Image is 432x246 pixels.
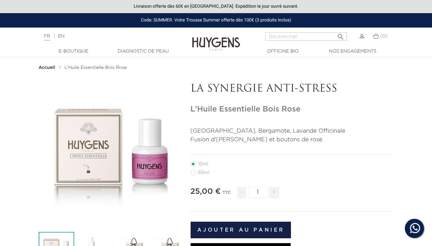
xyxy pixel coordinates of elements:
[251,48,315,55] a: Officine Bio
[335,30,346,39] button: 
[65,65,127,70] a: L'Huile Essentielle Bois Rose
[380,34,387,38] span: (0)
[191,135,394,144] p: Fusion d'[PERSON_NAME] et boutons de rose
[192,27,240,52] img: Huygens
[58,34,64,38] a: EN
[248,187,267,198] input: Quantité
[269,187,279,198] span: +
[39,65,55,70] strong: Accueil
[191,105,394,114] h1: L'Huile Essentielle Bois Rose
[111,48,175,55] a: Diagnostic de peau
[191,127,394,135] p: [GEOGRAPHIC_DATA], Bergamote, Lavande Officinale
[237,187,246,198] span: -
[39,65,57,70] a: Accueil
[191,188,221,195] span: 25,00 €
[223,186,231,203] div: TTC
[321,48,385,55] a: Nos engagements
[41,32,175,40] div: |
[42,48,106,55] a: E-Boutique
[265,32,347,41] input: Rechercher
[337,31,344,39] i: 
[191,161,216,167] label: 10ml
[191,222,291,238] button: Ajouter au panier
[191,83,394,95] p: LA SYNERGIE ANTI-STRESS
[191,170,217,175] label: 50ml
[44,34,50,41] a: FR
